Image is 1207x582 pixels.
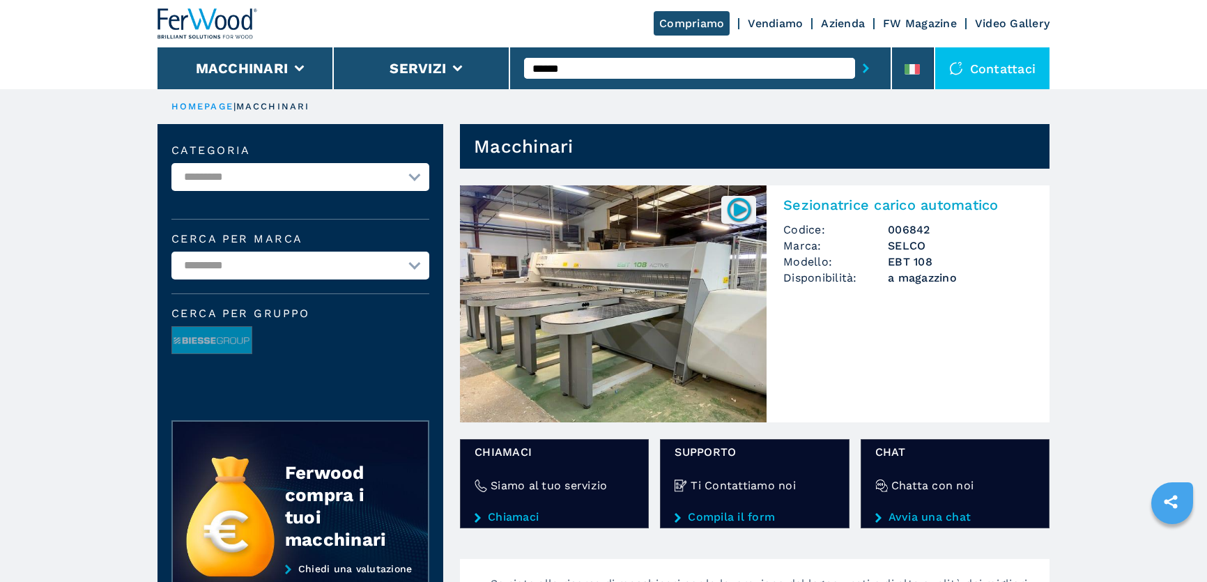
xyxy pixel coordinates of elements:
button: Servizi [390,60,446,77]
span: | [233,101,236,112]
span: Supporto [675,444,834,460]
a: Azienda [821,17,865,30]
h4: Siamo al tuo servizio [491,477,607,493]
a: Chiamaci [475,511,634,523]
button: submit-button [855,52,877,84]
span: Marca: [783,238,888,254]
a: Compila il form [675,511,834,523]
a: Vendiamo [748,17,803,30]
h2: Sezionatrice carico automatico [783,197,1033,213]
span: Codice: [783,222,888,238]
h4: Chatta con noi [891,477,974,493]
img: Contattaci [949,61,963,75]
img: Sezionatrice carico automatico SELCO EBT 108 [460,185,767,422]
img: image [172,327,252,355]
span: chat [875,444,1035,460]
h3: SELCO [888,238,1033,254]
a: Video Gallery [975,17,1050,30]
span: Chiamaci [475,444,634,460]
span: a magazzino [888,270,1033,286]
img: Ti Contattiamo noi [675,480,687,492]
img: Ferwood [157,8,258,39]
span: Modello: [783,254,888,270]
p: macchinari [236,100,309,113]
a: Avvia una chat [875,511,1035,523]
span: Cerca per Gruppo [171,308,429,319]
a: sharethis [1153,484,1188,519]
h4: Ti Contattiamo noi [691,477,796,493]
img: Siamo al tuo servizio [475,480,487,492]
h3: 006842 [888,222,1033,238]
a: HOMEPAGE [171,101,233,112]
img: 006842 [725,196,753,223]
div: Ferwood compra i tuoi macchinari [285,461,401,551]
a: Sezionatrice carico automatico SELCO EBT 108006842Sezionatrice carico automaticoCodice:006842Marc... [460,185,1050,422]
label: Categoria [171,145,429,156]
span: Disponibilità: [783,270,888,286]
h1: Macchinari [474,135,574,158]
label: Cerca per marca [171,233,429,245]
a: Compriamo [654,11,730,36]
a: FW Magazine [883,17,957,30]
button: Macchinari [196,60,289,77]
div: Contattaci [935,47,1050,89]
h3: EBT 108 [888,254,1033,270]
img: Chatta con noi [875,480,888,492]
